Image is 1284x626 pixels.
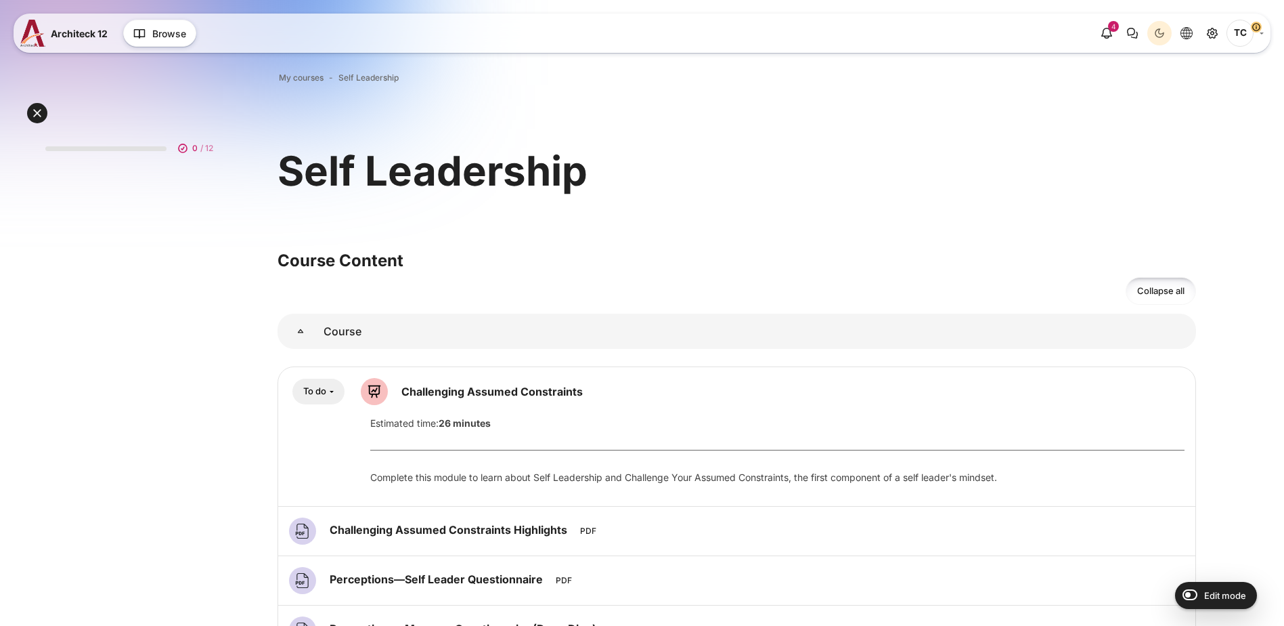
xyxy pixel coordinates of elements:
[289,518,316,545] img: File icon
[192,142,198,154] span: 0
[1200,21,1224,45] a: Site administration
[439,417,491,429] strong: 26 minutes
[289,567,316,594] img: File icon
[360,416,1195,430] div: Estimated time:
[1226,20,1264,47] a: User menu
[1094,21,1119,45] div: Show notification window with 4 new notifications
[1226,20,1254,47] span: Thanatchaporn Chantapisit
[278,314,324,349] a: Course
[1108,21,1119,32] div: 4
[152,26,186,41] span: Browse
[279,72,324,84] a: My courses
[292,379,345,405] div: Completion requirements for Challenging Assumed Constraints
[278,69,1196,87] nav: Navigation bar
[292,379,345,405] button: To do
[200,142,213,154] span: / 12
[1174,21,1199,45] button: Languages
[51,26,108,41] span: Architeck 12
[1149,23,1170,43] div: Dark Mode
[20,20,45,47] img: A12
[1204,590,1246,601] span: Edit mode
[338,72,399,84] a: Self Leadership
[278,250,1196,271] h3: Course Content
[330,523,571,537] a: Challenging Assumed Constraints Highlights
[1137,285,1185,298] span: Collapse all
[401,385,583,398] a: Challenging Assumed Constraints
[330,572,546,586] a: Perceptions—Self Leader Questionnaire
[278,144,588,197] h1: Self Leadership
[370,470,1185,484] div: Complete this module to learn about Self Leadership and Challenge Your Assumed Constraints, the f...
[1126,277,1196,305] a: Collapse all
[1120,21,1145,45] button: There are 0 unread conversations
[123,20,196,47] button: Browse
[35,128,229,162] a: 0 / 12
[1147,21,1172,45] button: Light Mode Dark Mode
[361,378,388,405] img: Lesson icon
[20,20,113,47] a: A12 A12 Architeck 12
